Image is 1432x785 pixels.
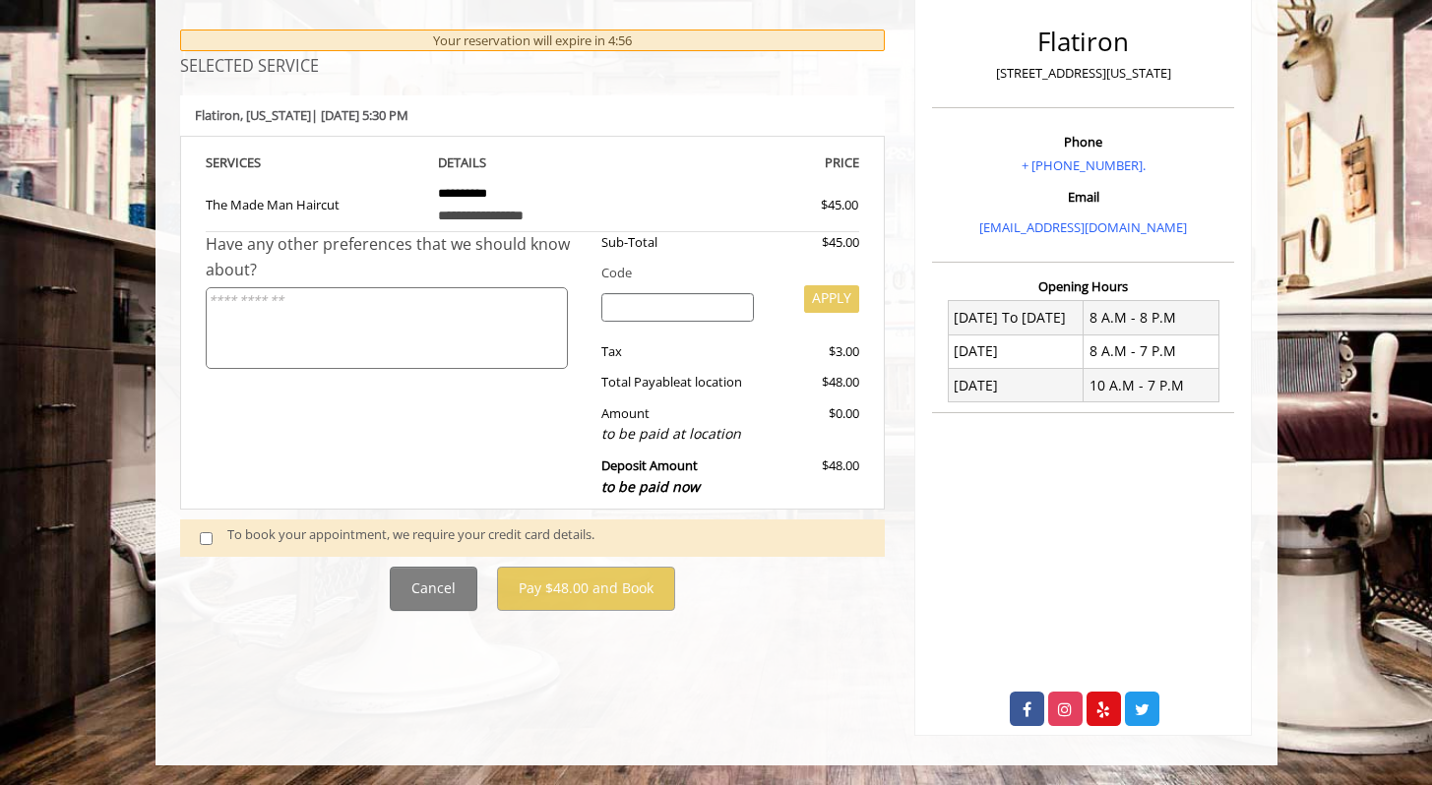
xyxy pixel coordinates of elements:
[680,373,742,391] span: at location
[587,372,769,392] div: Total Payable
[804,285,859,313] button: APPLY
[180,58,886,76] h3: SELECTED SERVICE
[1084,369,1219,402] td: 10 A.M - 7 P.M
[195,106,408,124] b: Flatiron | [DATE] 5:30 PM
[601,477,700,496] span: to be paid now
[587,232,769,253] div: Sub-Total
[948,334,1084,368] td: [DATE]
[390,567,477,611] button: Cancel
[948,369,1084,402] td: [DATE]
[206,174,424,232] td: The Made Man Haircut
[769,372,859,392] div: $48.00
[587,341,769,362] div: Tax
[937,190,1229,204] h3: Email
[937,135,1229,149] h3: Phone
[587,263,859,283] div: Code
[642,151,860,174] th: PRICE
[240,106,311,124] span: , [US_STATE]
[932,279,1234,293] h3: Opening Hours
[1084,334,1219,368] td: 8 A.M - 7 P.M
[601,423,754,445] div: to be paid at location
[979,218,1187,236] a: [EMAIL_ADDRESS][DOMAIN_NAME]
[1084,301,1219,334] td: 8 A.M - 8 P.M
[206,232,588,282] div: Have any other preferences that we should know about?
[769,403,859,446] div: $0.00
[587,403,769,446] div: Amount
[769,232,859,253] div: $45.00
[227,524,865,551] div: To book your appointment, we require your credit card details.
[423,151,642,174] th: DETAILS
[601,456,700,496] b: Deposit Amount
[1022,156,1146,174] a: + [PHONE_NUMBER].
[769,341,859,362] div: $3.00
[948,301,1084,334] td: [DATE] To [DATE]
[750,195,858,215] div: $45.00
[180,30,886,52] div: Your reservation will expire in 4:56
[206,151,424,174] th: SERVICE
[769,455,859,498] div: $48.00
[497,567,675,611] button: Pay $48.00 and Book
[937,63,1229,84] p: [STREET_ADDRESS][US_STATE]
[937,28,1229,56] h2: Flatiron
[254,153,261,171] span: S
